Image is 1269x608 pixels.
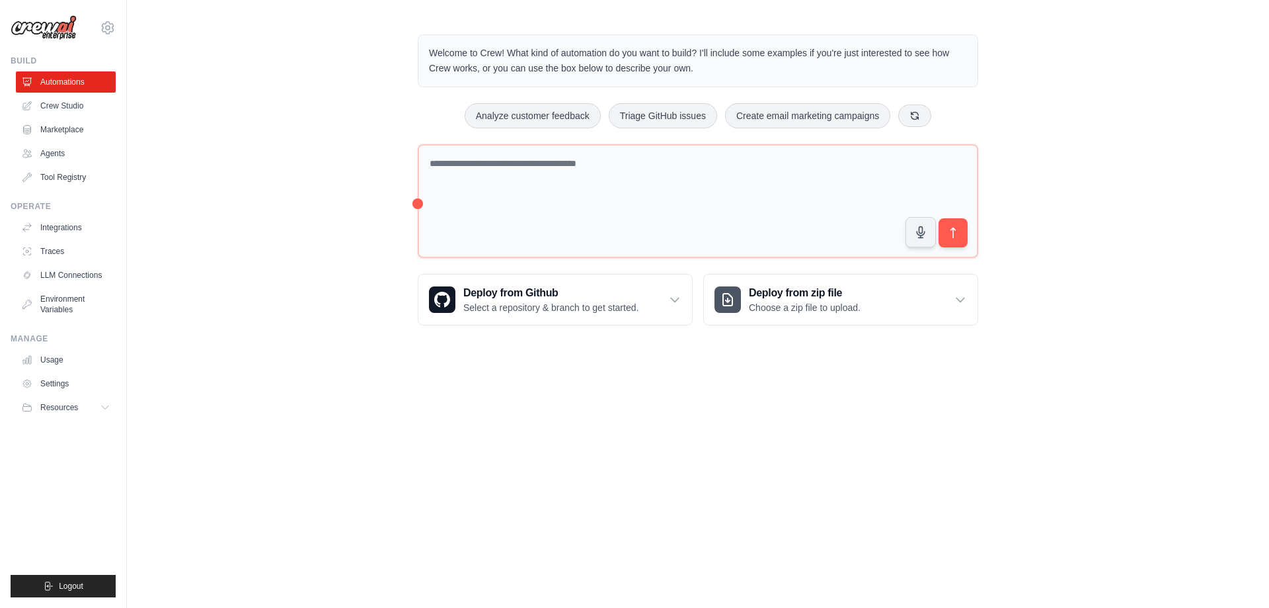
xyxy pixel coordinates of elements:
a: Settings [16,373,116,394]
p: Choose a zip file to upload. [749,301,861,314]
p: Welcome to Crew! What kind of automation do you want to build? I'll include some examples if you'... [429,46,967,76]
button: Resources [16,397,116,418]
span: Resources [40,402,78,413]
a: Automations [16,71,116,93]
a: Crew Studio [16,95,116,116]
img: Logo [11,15,77,40]
button: Triage GitHub issues [609,103,717,128]
button: Create email marketing campaigns [725,103,890,128]
h3: Deploy from Github [463,285,638,301]
button: Logout [11,575,116,597]
p: Select a repository & branch to get started. [463,301,638,314]
span: Logout [59,581,83,591]
a: Usage [16,349,116,370]
h3: Deploy from zip file [749,285,861,301]
button: Analyze customer feedback [465,103,601,128]
a: Traces [16,241,116,262]
div: Manage [11,333,116,344]
div: Build [11,56,116,66]
a: Environment Variables [16,288,116,320]
a: Agents [16,143,116,164]
a: Tool Registry [16,167,116,188]
div: Operate [11,201,116,212]
a: LLM Connections [16,265,116,286]
a: Integrations [16,217,116,238]
a: Marketplace [16,119,116,140]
